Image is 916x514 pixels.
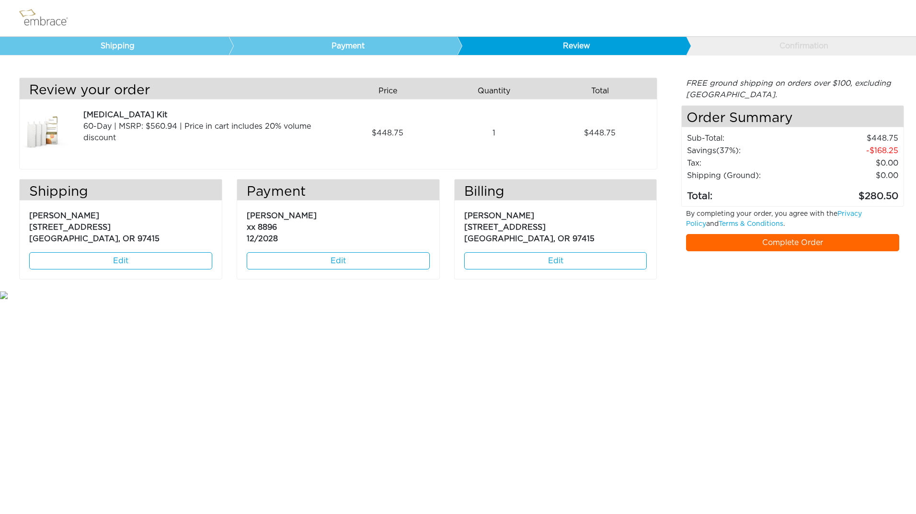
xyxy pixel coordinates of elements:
a: Confirmation [686,37,915,55]
h3: Review your order [20,83,331,99]
td: $0.00 [803,169,899,182]
span: Quantity [478,85,510,97]
td: 280.50 [803,182,899,204]
span: 12/2028 [247,235,278,243]
td: Sub-Total: [687,132,803,145]
div: 60-Day | MSRP: $560.94 | Price in cart includes 20% volume discount [83,121,331,144]
span: [PERSON_NAME] [247,212,317,220]
img: logo.png [17,6,79,30]
span: (37%) [716,147,739,155]
span: 448.75 [372,127,403,139]
td: Tax: [687,157,803,169]
td: Savings : [687,145,803,157]
td: Total: [687,182,803,204]
p: [PERSON_NAME] [STREET_ADDRESS] [GEOGRAPHIC_DATA], OR 97415 [464,205,647,245]
div: By completing your order, you agree with the and . [679,209,907,234]
a: Privacy Policy [686,211,862,227]
div: Price [338,83,445,99]
p: [PERSON_NAME] [STREET_ADDRESS] [GEOGRAPHIC_DATA], OR 97415 [29,205,212,245]
a: Terms & Conditions [719,221,783,227]
td: 448.75 [803,132,899,145]
div: Total [550,83,657,99]
a: Review [457,37,686,55]
h3: Shipping [20,184,222,201]
div: [MEDICAL_DATA] Kit [83,109,331,121]
span: xx 8896 [247,223,277,231]
td: 168.25 [803,145,899,157]
td: 0.00 [803,157,899,169]
h3: Payment [237,184,439,201]
a: Complete Order [686,234,900,251]
h3: Billing [455,184,657,201]
img: a09f5d18-8da6-11e7-9c79-02e45ca4b85b.jpeg [20,109,68,157]
td: Shipping (Ground): [687,169,803,182]
span: 448.75 [584,127,616,139]
div: FREE ground shipping on orders over $100, excluding [GEOGRAPHIC_DATA]. [681,78,905,101]
h4: Order Summary [682,106,904,127]
span: 1 [492,127,495,139]
a: Payment [229,37,458,55]
a: Edit [247,252,430,269]
a: Edit [29,252,212,269]
a: Edit [464,252,647,269]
